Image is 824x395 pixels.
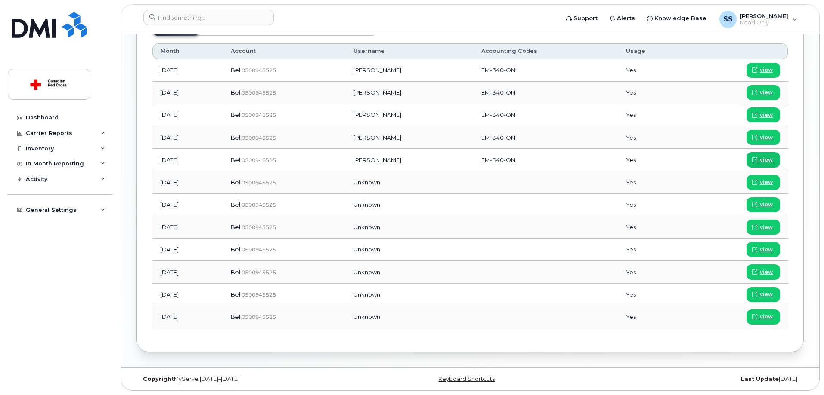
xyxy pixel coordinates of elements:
[152,239,223,261] td: [DATE]
[474,43,618,59] th: Accounting Codes
[760,224,773,231] span: view
[481,89,515,96] span: EM-340-ON
[242,246,276,253] span: 0500945525
[618,126,689,149] td: Yes
[242,67,276,73] span: 0500945525
[747,152,780,167] a: view
[152,43,223,59] th: Month
[760,66,773,74] span: view
[747,175,780,190] a: view
[740,12,788,19] span: [PERSON_NAME]
[747,130,780,145] a: view
[152,59,223,82] td: [DATE]
[346,284,474,306] td: Unknown
[618,104,689,126] td: Yes
[143,376,174,382] strong: Copyright
[560,10,604,27] a: Support
[231,134,242,141] span: Bell
[481,156,515,163] span: EM-340-ON
[231,291,242,298] span: Bell
[143,10,274,25] input: Find something...
[231,246,242,253] span: Bell
[152,261,223,283] td: [DATE]
[760,246,773,254] span: view
[760,111,773,119] span: view
[346,306,474,328] td: Unknown
[747,309,780,325] a: view
[747,264,780,279] a: view
[152,284,223,306] td: [DATE]
[346,171,474,194] td: Unknown
[747,85,780,100] a: view
[346,216,474,239] td: Unknown
[481,67,515,73] span: EM-340-ON
[152,306,223,328] td: [DATE]
[618,194,689,216] td: Yes
[760,268,773,276] span: view
[231,201,242,208] span: Bell
[242,202,276,208] span: 0500945525
[654,14,706,23] span: Knowledge Base
[242,179,276,186] span: 0500945525
[152,216,223,239] td: [DATE]
[641,10,712,27] a: Knowledge Base
[481,111,515,118] span: EM-340-ON
[604,10,641,27] a: Alerts
[713,11,803,28] div: Sanaa Sabih
[242,135,276,141] span: 0500945525
[152,171,223,194] td: [DATE]
[747,107,780,122] a: view
[760,156,773,164] span: view
[231,67,242,73] span: Bell
[747,220,780,235] a: view
[231,313,242,320] span: Bell
[346,239,474,261] td: Unknown
[747,287,780,302] a: view
[346,43,474,59] th: Username
[152,194,223,216] td: [DATE]
[438,376,495,382] a: Keyboard Shortcuts
[618,216,689,239] td: Yes
[231,111,242,118] span: Bell
[231,224,242,230] span: Bell
[581,376,804,383] div: [DATE]
[573,14,598,23] span: Support
[617,14,635,23] span: Alerts
[618,43,689,59] th: Usage
[747,197,780,212] a: view
[618,171,689,194] td: Yes
[618,261,689,283] td: Yes
[760,313,773,321] span: view
[346,149,474,171] td: [PERSON_NAME]
[231,179,242,186] span: Bell
[618,306,689,328] td: Yes
[760,291,773,298] span: view
[136,376,359,383] div: MyServe [DATE]–[DATE]
[346,59,474,82] td: [PERSON_NAME]
[747,63,780,78] a: view
[618,82,689,104] td: Yes
[618,239,689,261] td: Yes
[152,82,223,104] td: [DATE]
[760,134,773,141] span: view
[346,104,474,126] td: [PERSON_NAME]
[346,261,474,283] td: Unknown
[723,14,733,24] span: SS
[242,314,276,320] span: 0500945525
[747,242,780,257] a: view
[346,126,474,149] td: [PERSON_NAME]
[346,82,474,104] td: [PERSON_NAME]
[242,157,276,163] span: 0500945525
[242,89,276,96] span: 0500945525
[231,89,242,96] span: Bell
[741,376,779,382] strong: Last Update
[231,156,242,163] span: Bell
[618,284,689,306] td: Yes
[152,149,223,171] td: [DATE]
[242,224,276,230] span: 0500945525
[618,149,689,171] td: Yes
[760,89,773,96] span: view
[481,134,515,141] span: EM-340-ON
[242,291,276,298] span: 0500945525
[152,104,223,126] td: [DATE]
